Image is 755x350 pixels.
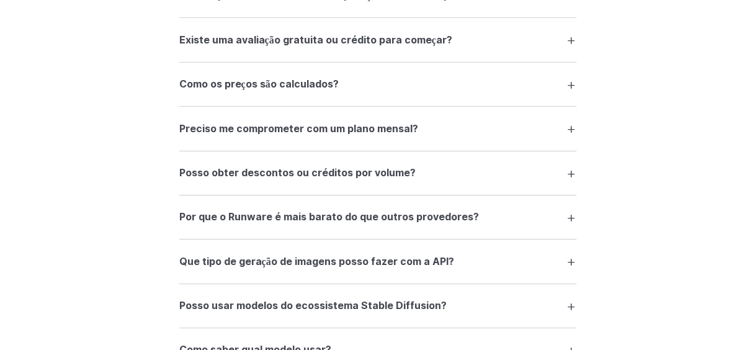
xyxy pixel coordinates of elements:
h3: Posso obter descontos ou créditos por volume? [179,165,416,181]
h3: Que tipo de geração de imagens posso fazer com a API? [179,254,454,270]
h3: Existe uma avaliação gratuita ou crédito para começar? [179,32,452,48]
summary: Que tipo de geração de imagens posso fazer com a API? [179,249,576,273]
h3: Por que o Runware é mais barato do que outros provedores? [179,209,479,225]
summary: Por que o Runware é mais barato do que outros provedores? [179,205,576,229]
summary: Posso obter descontos ou créditos por volume? [179,161,576,185]
summary: Preciso me comprometer com um plano mensal? [179,117,576,140]
h3: Preciso me comprometer com um plano mensal? [179,121,418,137]
h3: Posso usar modelos do ecossistema Stable Diffusion? [179,298,447,314]
summary: Posso usar modelos do ecossistema Stable Diffusion? [179,294,576,318]
summary: Como os preços são calculados? [179,73,576,96]
h3: Como os preços são calculados? [179,76,339,92]
summary: Existe uma avaliação gratuita ou crédito para começar? [179,28,576,52]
